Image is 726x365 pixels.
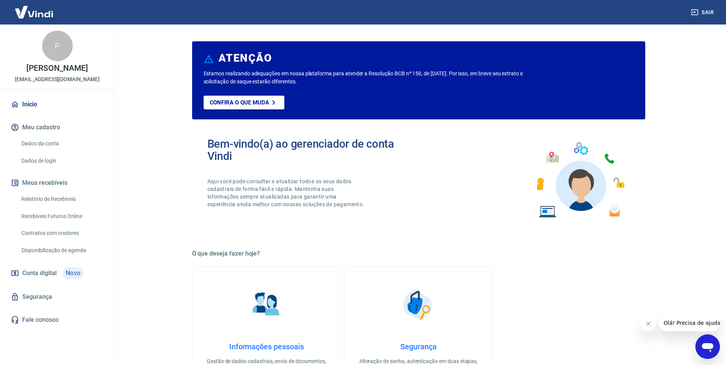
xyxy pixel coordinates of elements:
[207,178,366,208] p: Aqui você pode consultar e atualizar todos os seus dados cadastrais de forma fácil e rápida. Mant...
[689,5,717,20] button: Sair
[9,288,105,305] a: Segurança
[22,268,57,279] span: Conta digital
[205,342,328,351] h4: Informações pessoais
[15,75,100,83] p: [EMAIL_ADDRESS][DOMAIN_NAME]
[18,225,105,241] a: Contratos com credores
[695,334,720,359] iframe: Botão para abrir a janela de mensagens
[357,342,480,351] h4: Segurança
[26,64,88,72] p: [PERSON_NAME]
[9,264,105,282] a: Conta digitalNovo
[9,0,59,24] img: Vindi
[210,99,269,106] p: Confira o que muda
[9,96,105,113] a: Início
[9,311,105,328] a: Fale conosco
[204,96,284,109] a: Confira o que muda
[5,5,64,11] span: Olá! Precisa de ajuda?
[219,54,272,62] h6: ATENÇÃO
[18,243,105,258] a: Disponibilização de agenda
[18,153,105,169] a: Dados de login
[192,250,645,257] h5: O que deseja fazer hoje?
[63,267,84,279] span: Novo
[18,209,105,224] a: Recebíveis Futuros Online
[659,314,720,331] iframe: Mensagem da empresa
[399,285,437,324] img: Segurança
[9,119,105,136] button: Meu cadastro
[530,138,630,222] img: Imagem de um avatar masculino com diversos icones exemplificando as funcionalidades do gerenciado...
[641,316,656,331] iframe: Fechar mensagem
[18,136,105,152] a: Dados da conta
[42,31,73,61] div: P
[9,174,105,191] button: Meus recebíveis
[18,191,105,207] a: Relatório de Recebíveis
[204,70,548,86] p: Estamos realizando adequações em nossa plataforma para atender a Resolução BCB nº 150, de [DATE]....
[207,138,419,162] h2: Bem-vindo(a) ao gerenciador de conta Vindi
[247,285,286,324] img: Informações pessoais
